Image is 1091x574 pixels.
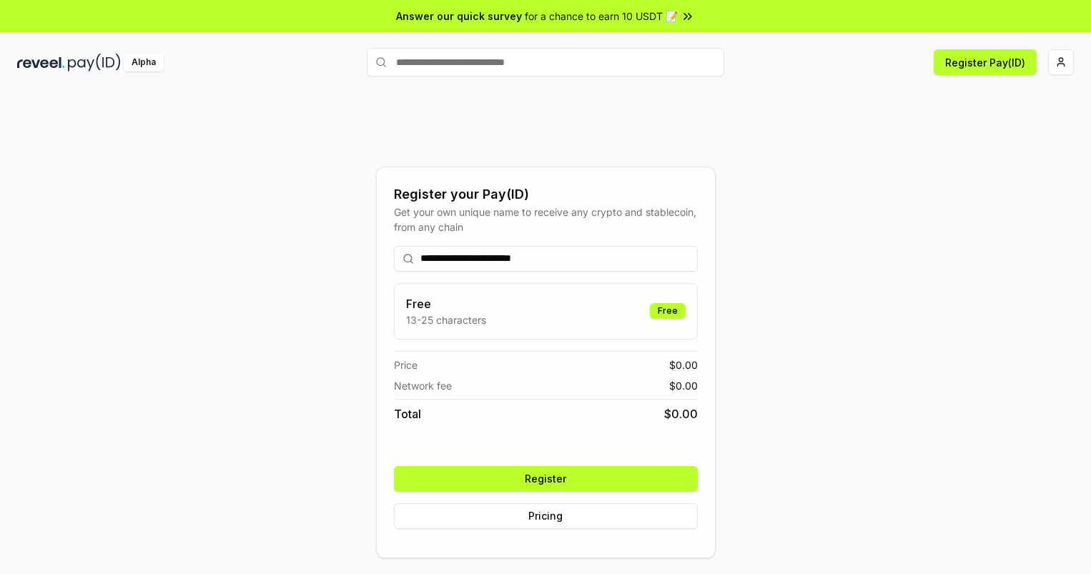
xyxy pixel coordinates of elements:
[394,466,698,492] button: Register
[394,405,421,422] span: Total
[650,303,686,319] div: Free
[669,378,698,393] span: $ 0.00
[17,54,65,71] img: reveel_dark
[394,184,698,204] div: Register your Pay(ID)
[396,9,522,24] span: Answer our quick survey
[124,54,164,71] div: Alpha
[68,54,121,71] img: pay_id
[406,295,486,312] h3: Free
[394,503,698,529] button: Pricing
[394,357,418,372] span: Price
[525,9,678,24] span: for a chance to earn 10 USDT 📝
[406,312,486,327] p: 13-25 characters
[934,49,1037,75] button: Register Pay(ID)
[394,378,452,393] span: Network fee
[394,204,698,234] div: Get your own unique name to receive any crypto and stablecoin, from any chain
[669,357,698,372] span: $ 0.00
[664,405,698,422] span: $ 0.00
